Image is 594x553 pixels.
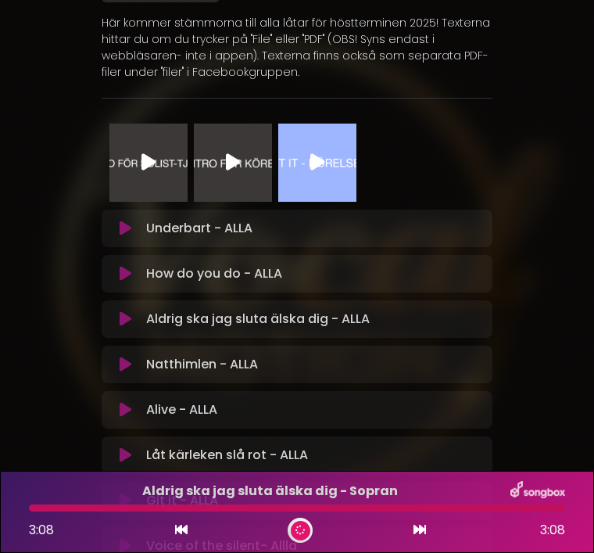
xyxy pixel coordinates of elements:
p: Alive - ALLA [146,400,483,419]
span: 3:08 [540,521,565,540]
p: Här kommer stämmorna till alla låtar för höstterminen 2025! Texterna hittar du om du trycker på "... [102,15,492,81]
img: Video Thumbnail [194,124,272,202]
p: Natthimlen - ALLA [146,355,483,374]
p: Aldrig ska jag sluta älska dig - Sopran [29,482,510,501]
p: Låt kärleken slå rot - ALLA [146,446,483,465]
p: Underbart - ALLA [146,219,483,238]
img: Video Thumbnail [109,124,188,202]
p: Aldrig ska jag sluta älska dig - ALLA [146,310,483,329]
span: 3:08 [29,521,54,539]
img: songbox-logo-white.png [510,481,565,501]
img: Video Thumbnail [278,124,356,202]
p: How do you do - ALLA [146,264,483,283]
